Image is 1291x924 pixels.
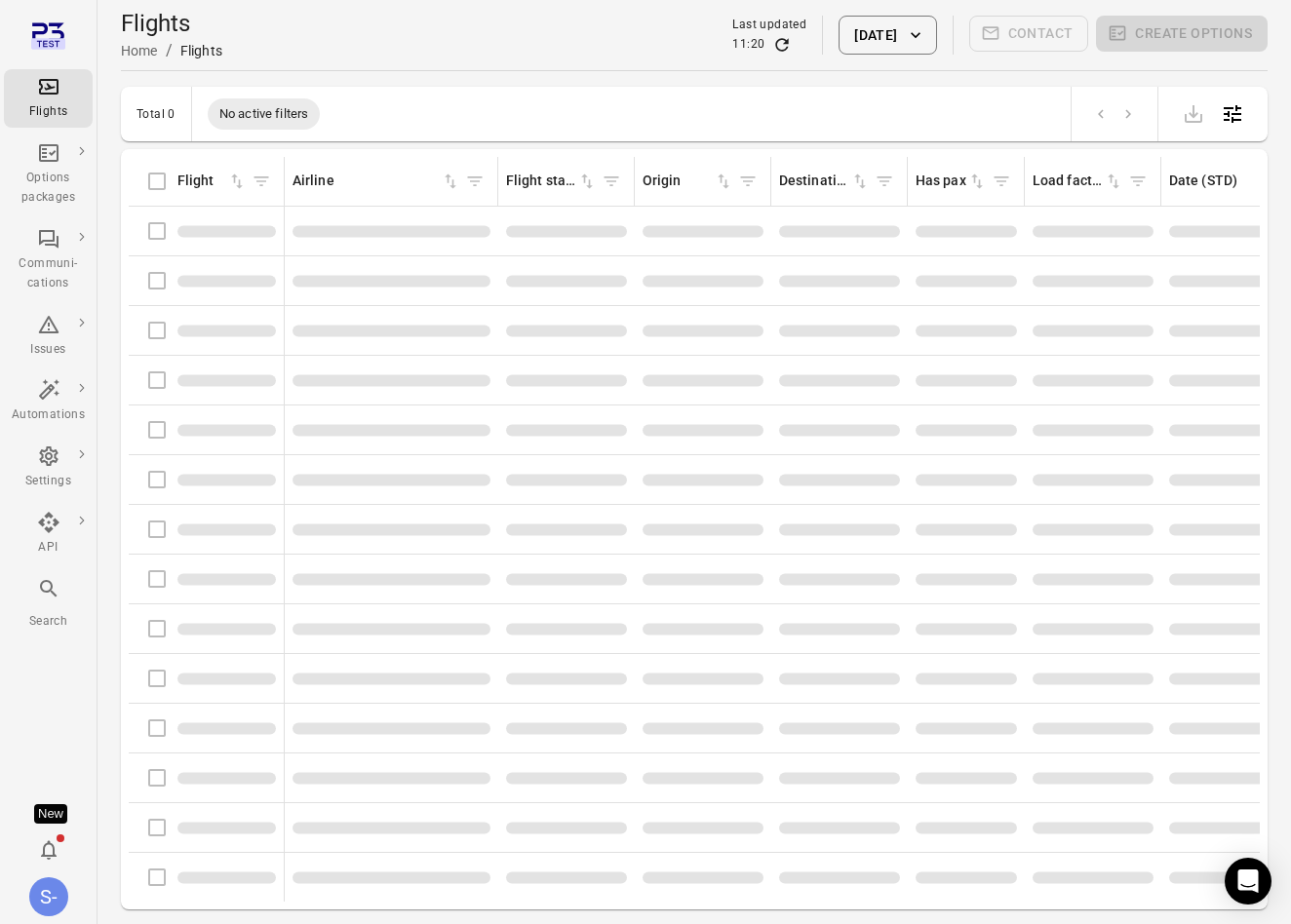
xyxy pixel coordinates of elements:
a: Settings [4,439,93,497]
button: Open table configuration [1213,95,1252,134]
div: 11:20 [732,35,764,55]
a: Flights [4,69,93,128]
div: Automations [12,405,85,425]
div: Flights [12,102,85,122]
button: Sólberg - AviLabs [21,869,76,924]
div: Sort by flight status in ascending order [506,171,597,192]
span: Filter by flight status [597,167,626,196]
span: Please make a selection to create communications [969,16,1089,55]
span: Filter by destination [870,167,899,196]
span: Filter by origin [733,167,763,196]
span: Filter by flight [247,167,276,196]
div: Sort by flight in ascending order [177,171,247,192]
div: Sort by load factor in ascending order [1033,171,1123,192]
a: Options packages [4,135,93,213]
button: Notifications [29,830,68,869]
div: Total 0 [137,107,176,121]
div: Options packages [12,169,85,208]
li: / [166,39,173,62]
div: Communi-cations [12,254,85,293]
span: Please make a selection to create an option package [1096,16,1268,55]
div: Search [12,612,85,632]
button: Refresh data [772,35,792,55]
div: Sort by destination in ascending order [779,171,870,192]
div: Flights [180,41,222,60]
nav: Breadcrumbs [121,39,222,62]
a: Communi-cations [4,221,93,299]
div: Sort by has pax in ascending order [916,171,987,192]
a: Home [121,43,158,58]
button: Search [4,571,93,636]
span: Filter by load factor [1123,167,1153,196]
div: Sort by date (STD) in ascending order [1169,171,1289,192]
div: Sort by origin in ascending order [643,171,733,192]
div: Last updated [732,16,806,35]
span: No active filters [208,104,321,124]
span: Filter by airline [460,167,489,196]
span: Please make a selection to export [1174,103,1213,122]
div: Issues [12,340,85,360]
h1: Flights [121,8,222,39]
nav: pagination navigation [1087,101,1142,127]
div: Settings [12,472,85,491]
div: API [12,538,85,558]
a: API [4,505,93,563]
div: Open Intercom Messenger [1225,858,1271,905]
span: Filter by has pax [987,167,1016,196]
a: Issues [4,307,93,366]
div: Sort by airline in ascending order [293,171,460,192]
div: S- [29,877,68,916]
button: [DATE] [839,16,936,55]
a: Automations [4,372,93,431]
div: Tooltip anchor [34,804,67,824]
